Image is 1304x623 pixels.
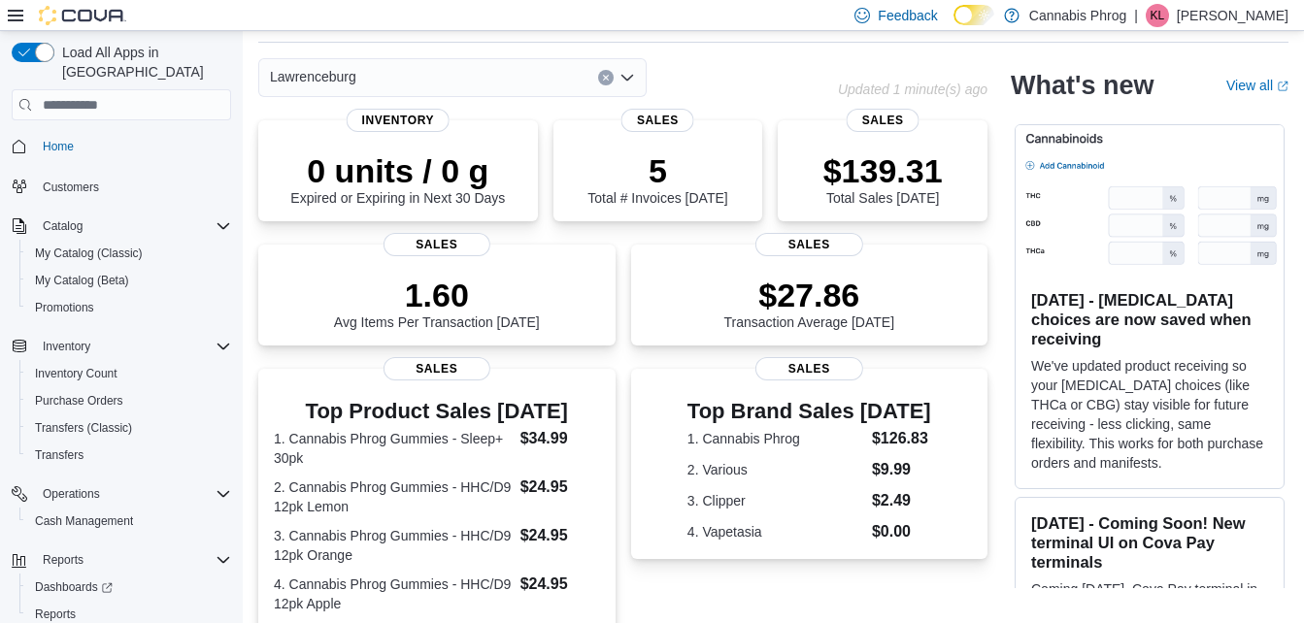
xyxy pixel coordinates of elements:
[872,520,931,543] dd: $0.00
[520,573,600,596] dd: $24.95
[723,276,894,330] div: Transaction Average [DATE]
[19,442,239,469] button: Transfers
[27,575,120,599] a: Dashboards
[1146,4,1169,27] div: Katelynn Lee
[384,357,490,380] span: Sales
[19,508,239,535] button: Cash Management
[872,427,931,450] dd: $126.83
[27,509,141,533] a: Cash Management
[847,109,919,132] span: Sales
[1177,4,1288,27] p: [PERSON_NAME]
[35,393,123,409] span: Purchase Orders
[953,25,954,26] span: Dark Mode
[43,486,100,502] span: Operations
[520,427,600,450] dd: $34.99
[35,548,91,572] button: Reports
[274,477,513,516] dt: 2. Cannabis Phrog Gummies - HHC/D9 12pk Lemon
[35,335,231,358] span: Inventory
[27,296,231,319] span: Promotions
[35,335,98,358] button: Inventory
[27,362,231,385] span: Inventory Count
[35,135,82,158] a: Home
[4,132,239,160] button: Home
[274,429,513,468] dt: 1. Cannabis Phrog Gummies - Sleep+ 30pk
[598,70,614,85] button: Clear input
[35,300,94,315] span: Promotions
[54,43,231,82] span: Load All Apps in [GEOGRAPHIC_DATA]
[1134,4,1138,27] p: |
[334,276,540,330] div: Avg Items Per Transaction [DATE]
[35,482,231,506] span: Operations
[290,151,505,206] div: Expired or Expiring in Next 30 Days
[1031,290,1268,348] h3: [DATE] - [MEDICAL_DATA] choices are now saved when receiving
[35,579,113,595] span: Dashboards
[290,151,505,190] p: 0 units / 0 g
[35,513,133,529] span: Cash Management
[43,339,90,354] span: Inventory
[19,240,239,267] button: My Catalog (Classic)
[35,214,231,238] span: Catalog
[872,458,931,481] dd: $9.99
[27,296,102,319] a: Promotions
[35,607,76,622] span: Reports
[27,416,231,440] span: Transfers (Classic)
[35,246,143,261] span: My Catalog (Classic)
[27,509,231,533] span: Cash Management
[43,552,84,568] span: Reports
[27,362,125,385] a: Inventory Count
[1226,78,1288,93] a: View allExternal link
[27,443,231,467] span: Transfers
[1011,70,1154,101] h2: What's new
[27,416,140,440] a: Transfers (Classic)
[270,65,356,88] span: Lawrenceburg
[823,151,943,206] div: Total Sales [DATE]
[274,574,513,613] dt: 4. Cannabis Phrog Gummies - HHC/D9 12pk Apple
[35,273,129,288] span: My Catalog (Beta)
[587,151,727,206] div: Total # Invoices [DATE]
[19,360,239,387] button: Inventory Count
[27,242,231,265] span: My Catalog (Classic)
[27,269,231,292] span: My Catalog (Beta)
[39,6,126,25] img: Cova
[520,524,600,547] dd: $24.95
[19,387,239,414] button: Purchase Orders
[43,139,74,154] span: Home
[35,366,117,381] span: Inventory Count
[755,233,862,256] span: Sales
[27,575,231,599] span: Dashboards
[1031,356,1268,473] p: We've updated product receiving so your [MEDICAL_DATA] choices (like THCa or CBG) stay visible fo...
[4,333,239,360] button: Inventory
[1031,513,1268,572] h3: [DATE] - Coming Soon! New terminal UI on Cova Pay terminals
[755,357,862,380] span: Sales
[687,522,864,541] dt: 4. Vapetasia
[687,491,864,510] dt: 3. Clipper
[35,548,231,572] span: Reports
[4,480,239,508] button: Operations
[35,482,108,506] button: Operations
[687,460,864,479] dt: 2. Various
[19,267,239,294] button: My Catalog (Beta)
[274,526,513,565] dt: 3. Cannabis Phrog Gummies - HHC/D9 12pk Orange
[687,400,931,423] h3: Top Brand Sales [DATE]
[520,475,600,499] dd: $24.95
[1151,4,1165,27] span: KL
[35,174,231,198] span: Customers
[346,109,450,132] span: Inventory
[43,180,99,195] span: Customers
[953,5,994,25] input: Dark Mode
[878,6,937,25] span: Feedback
[4,172,239,200] button: Customers
[35,134,231,158] span: Home
[43,218,83,234] span: Catalog
[19,414,239,442] button: Transfers (Classic)
[687,429,864,448] dt: 1. Cannabis Phrog
[1029,4,1126,27] p: Cannabis Phrog
[1277,81,1288,92] svg: External link
[27,389,131,412] a: Purchase Orders
[35,447,84,463] span: Transfers
[35,420,132,436] span: Transfers (Classic)
[19,574,239,601] a: Dashboards
[384,233,490,256] span: Sales
[823,151,943,190] p: $139.31
[27,242,150,265] a: My Catalog (Classic)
